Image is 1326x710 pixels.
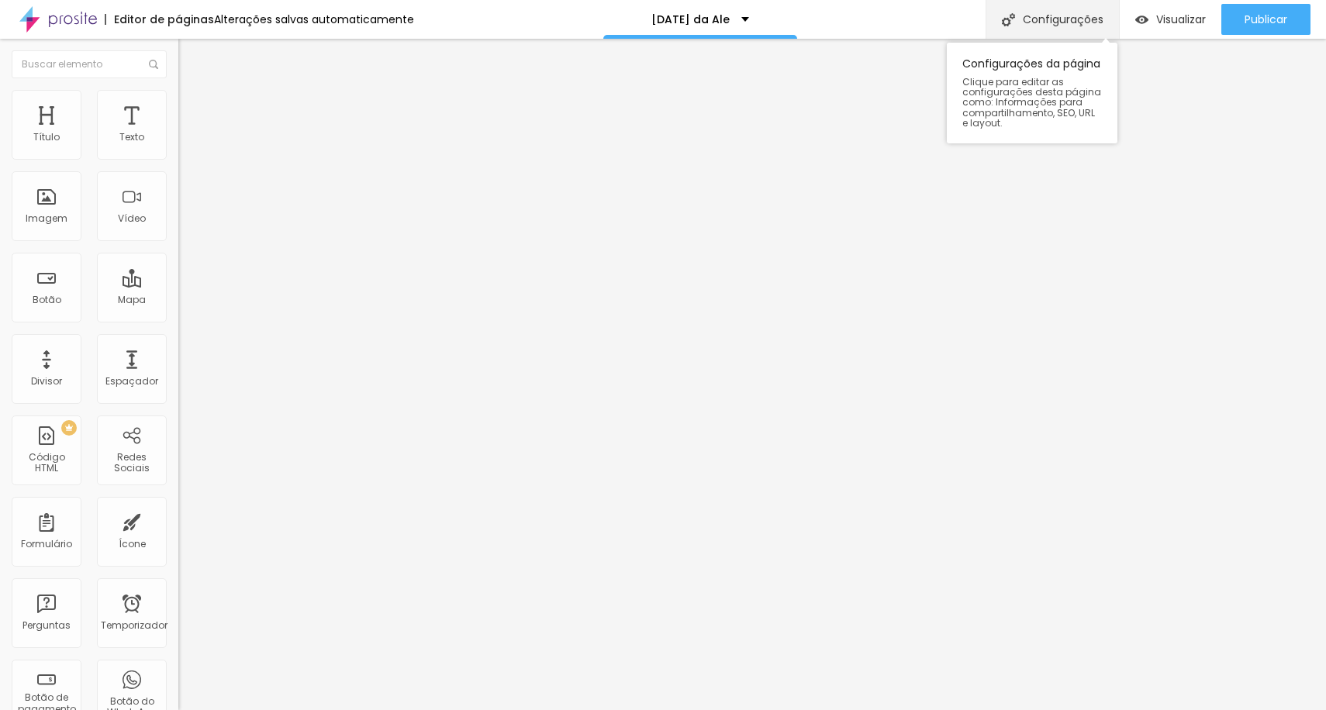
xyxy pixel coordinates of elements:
[118,212,146,225] font: Vídeo
[29,450,65,474] font: Código HTML
[101,619,167,632] font: Temporizador
[651,12,730,27] font: [DATE] da Ale
[1002,13,1015,26] img: Ícone
[1135,13,1148,26] img: view-1.svg
[22,619,71,632] font: Perguntas
[26,212,67,225] font: Imagem
[149,60,158,69] img: Ícone
[31,374,62,388] font: Divisor
[105,374,158,388] font: Espaçador
[962,56,1100,71] font: Configurações da página
[33,130,60,143] font: Título
[214,12,414,27] font: Alterações salvas automaticamente
[33,293,61,306] font: Botão
[1120,4,1221,35] button: Visualizar
[114,12,214,27] font: Editor de páginas
[119,130,144,143] font: Texto
[1221,4,1310,35] button: Publicar
[114,450,150,474] font: Redes Sociais
[12,50,167,78] input: Buscar elemento
[118,293,146,306] font: Mapa
[119,537,146,550] font: Ícone
[21,537,72,550] font: Formulário
[1156,12,1206,27] font: Visualizar
[1023,12,1103,27] font: Configurações
[962,75,1101,129] font: Clique para editar as configurações desta página como: Informações para compartilhamento, SEO, UR...
[1245,12,1287,27] font: Publicar
[178,39,1326,710] iframe: Editor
